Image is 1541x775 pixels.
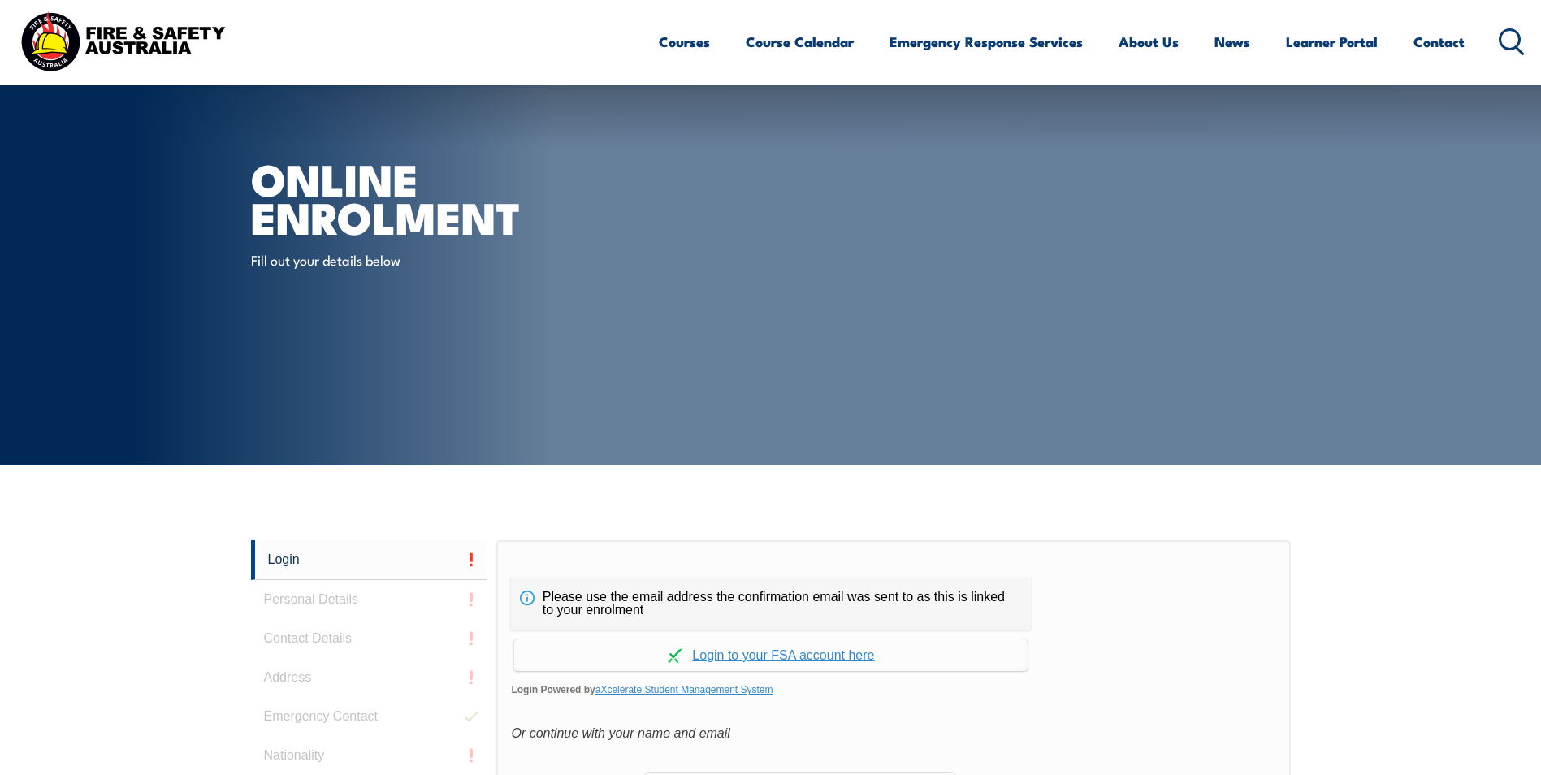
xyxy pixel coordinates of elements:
div: Please use the email address the confirmation email was sent to as this is linked to your enrolment [511,578,1031,630]
h1: Online Enrolment [251,159,652,235]
a: Course Calendar [746,20,854,63]
div: Or continue with your name and email [511,721,1275,746]
a: Emergency Response Services [890,20,1083,63]
a: About Us [1119,20,1179,63]
a: Learner Portal [1286,20,1378,63]
a: News [1214,20,1250,63]
span: Login Powered by [511,678,1275,702]
a: Contact [1413,20,1465,63]
a: aXcelerate Student Management System [595,684,773,695]
img: Log in withaxcelerate [668,648,682,663]
p: Fill out your details below [251,250,548,269]
a: Courses [659,20,710,63]
a: Login [251,540,488,580]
